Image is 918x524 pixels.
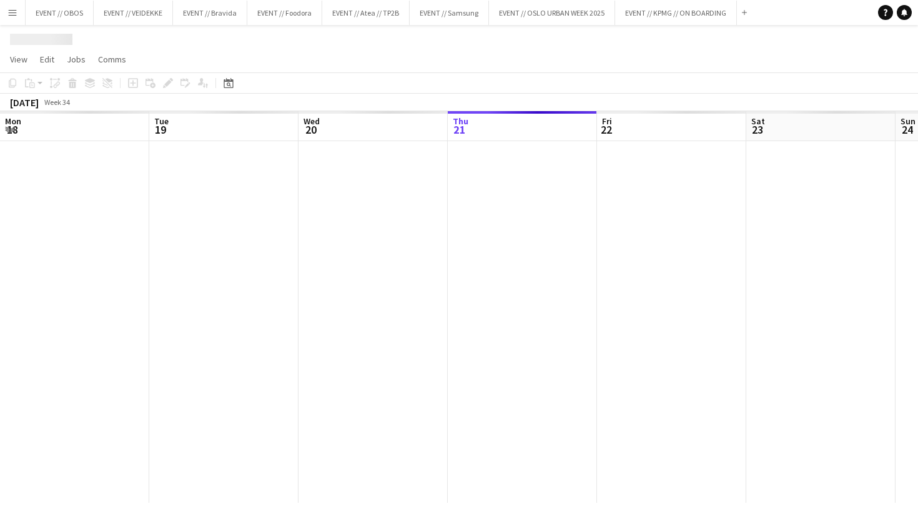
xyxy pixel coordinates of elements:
[247,1,322,25] button: EVENT // Foodora
[410,1,489,25] button: EVENT // Samsung
[98,54,126,65] span: Comms
[41,97,72,107] span: Week 34
[600,122,612,137] span: 22
[749,122,765,137] span: 23
[602,116,612,127] span: Fri
[302,122,320,137] span: 20
[62,51,91,67] a: Jobs
[67,54,86,65] span: Jobs
[10,54,27,65] span: View
[35,51,59,67] a: Edit
[901,116,916,127] span: Sun
[40,54,54,65] span: Edit
[615,1,737,25] button: EVENT // KPMG // ON BOARDING
[489,1,615,25] button: EVENT // OSLO URBAN WEEK 2025
[322,1,410,25] button: EVENT // Atea // TP2B
[26,1,94,25] button: EVENT // OBOS
[10,96,39,109] div: [DATE]
[304,116,320,127] span: Wed
[94,1,173,25] button: EVENT // VEIDEKKE
[3,122,21,137] span: 18
[453,116,468,127] span: Thu
[93,51,131,67] a: Comms
[173,1,247,25] button: EVENT // Bravida
[5,51,32,67] a: View
[152,122,169,137] span: 19
[751,116,765,127] span: Sat
[154,116,169,127] span: Tue
[899,122,916,137] span: 24
[451,122,468,137] span: 21
[5,116,21,127] span: Mon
